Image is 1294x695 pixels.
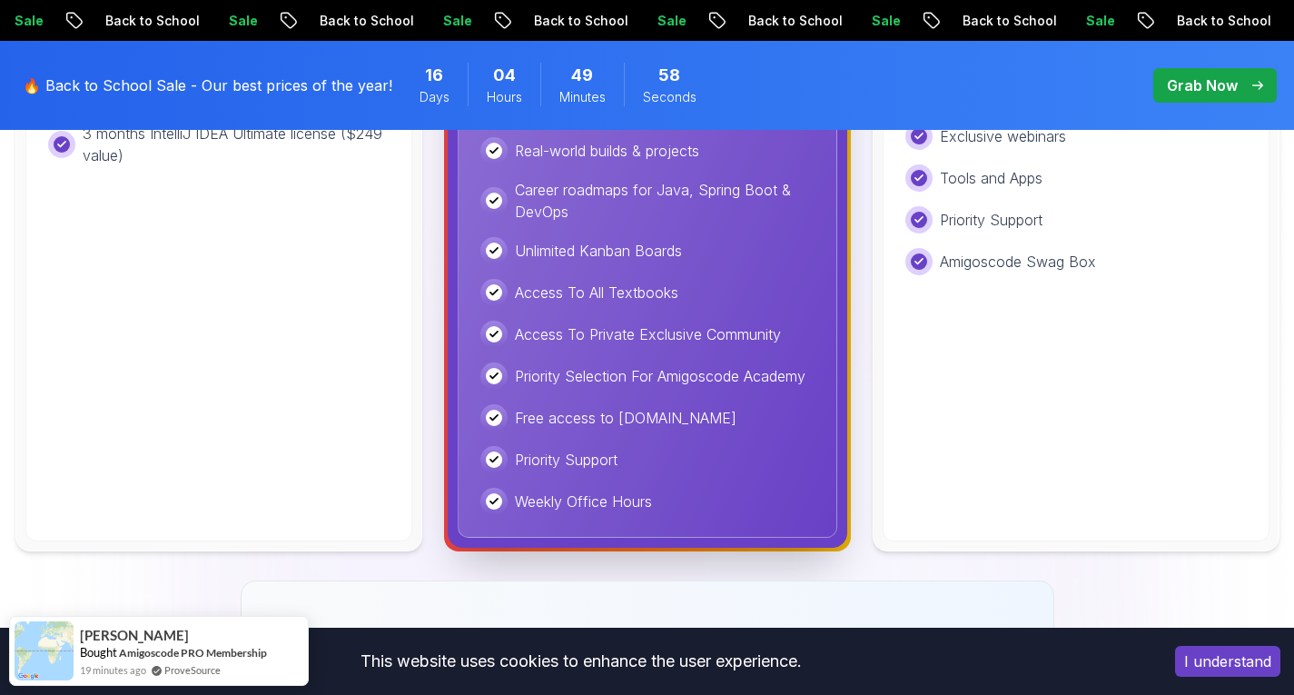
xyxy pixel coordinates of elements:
p: Priority Support [515,449,617,471]
p: Back to School [305,12,429,30]
p: Back to School [1162,12,1286,30]
span: Hours [487,88,522,106]
p: Weekly Office Hours [515,491,652,512]
p: Grab Now [1167,74,1238,96]
p: Exclusive webinars [940,125,1066,147]
img: provesource social proof notification image [15,621,74,680]
button: Accept cookies [1175,646,1280,677]
p: Free access to [DOMAIN_NAME] [515,407,736,429]
p: Priority Support [940,209,1042,231]
p: Sale [1072,12,1130,30]
p: Back to School [734,12,857,30]
p: Priority Selection For Amigoscode Academy [515,365,805,387]
span: Days [420,88,449,106]
p: 3 months IntelliJ IDEA Ultimate license ($249 value) [83,123,390,166]
p: Access To Private Exclusive Community [515,323,781,345]
span: 49 Minutes [571,63,593,88]
p: Sale [857,12,915,30]
span: [PERSON_NAME] [80,628,189,643]
span: 19 minutes ago [80,662,146,678]
p: 🔥 Back to School Sale - Our best prices of the year! [23,74,392,96]
span: Minutes [559,88,606,106]
p: Career roadmaps for Java, Spring Boot & DevOps [515,179,815,223]
p: Sale [643,12,701,30]
p: Tools and Apps [940,167,1042,189]
a: ProveSource [164,662,221,678]
span: 16 Days [425,63,443,88]
span: Seconds [643,88,696,106]
span: 58 Seconds [658,63,680,88]
p: Back to School [91,12,214,30]
span: Bought [80,645,117,660]
p: Sale [214,12,272,30]
a: Amigoscode PRO Membership [119,646,267,660]
p: Access To All Textbooks [515,282,678,303]
h3: Need a Team License? [285,625,1010,654]
span: 4 Hours [493,63,516,88]
p: Sale [429,12,487,30]
p: Real-world builds & projects [515,140,699,162]
p: Unlimited Kanban Boards [515,240,682,262]
p: Back to School [519,12,643,30]
p: Amigoscode Swag Box [940,251,1096,273]
p: Back to School [948,12,1072,30]
div: This website uses cookies to enhance the user experience. [14,641,1148,681]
